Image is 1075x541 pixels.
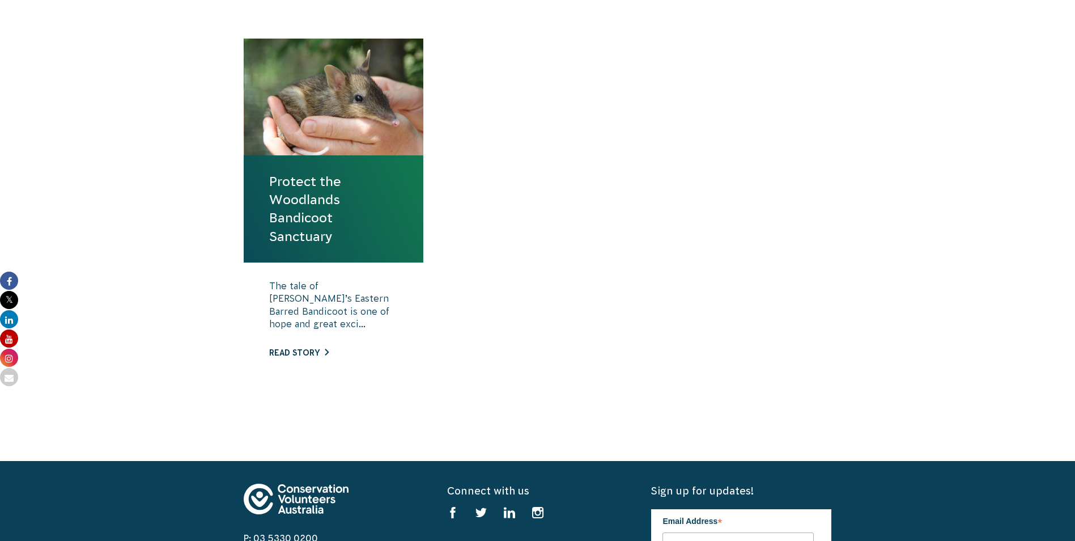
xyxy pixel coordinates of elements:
a: Protect the Woodlands Bandicoot Sanctuary [269,172,398,246]
h5: Connect with us [447,484,627,498]
p: The tale of [PERSON_NAME]’s Eastern Barred Bandicoot is one of hope and great exci... [269,280,398,336]
h5: Sign up for updates! [651,484,831,498]
a: Read story [269,348,329,357]
label: Email Address [662,509,814,531]
img: logo-footer.svg [244,484,349,514]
